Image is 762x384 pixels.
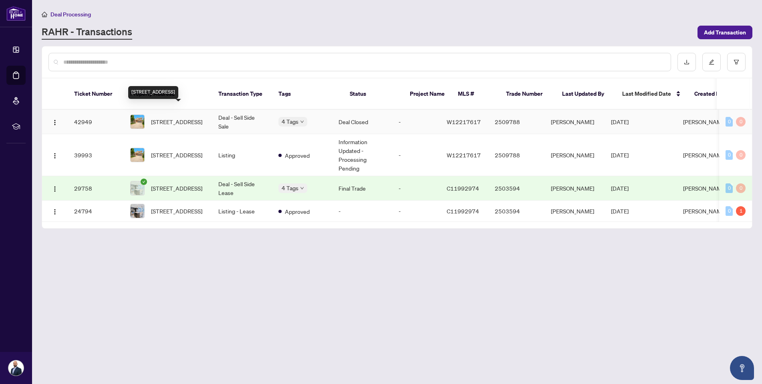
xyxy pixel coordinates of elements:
td: - [392,110,440,134]
span: [STREET_ADDRESS] [151,207,202,215]
span: [DATE] [611,185,629,192]
span: [DATE] [611,118,629,125]
button: Logo [48,182,61,195]
div: 0 [726,206,733,216]
span: [PERSON_NAME] [683,151,726,159]
td: Listing - Lease [212,201,272,222]
td: 24794 [68,201,124,222]
td: Final Trade [332,176,392,201]
td: 2503594 [488,176,544,201]
th: Trade Number [500,78,556,110]
img: thumbnail-img [131,181,144,195]
th: Last Updated By [556,78,616,110]
span: [DATE] [611,151,629,159]
th: Ticket Number [68,78,124,110]
td: [PERSON_NAME] [544,134,605,176]
button: filter [727,53,746,71]
td: 2509788 [488,110,544,134]
img: Logo [52,119,58,126]
img: thumbnail-img [131,204,144,218]
img: thumbnail-img [131,115,144,129]
td: Deal Closed [332,110,392,134]
td: - [392,176,440,201]
span: edit [709,59,714,65]
td: Listing [212,134,272,176]
td: [PERSON_NAME] [544,201,605,222]
a: RAHR - Transactions [42,25,132,40]
span: Approved [285,207,310,216]
button: Open asap [730,356,754,380]
td: - [332,201,392,222]
div: 0 [736,183,746,193]
span: C11992974 [447,207,479,215]
span: check-circle [141,179,147,185]
td: 42949 [68,110,124,134]
span: home [42,12,47,17]
td: Deal - Sell Side Sale [212,110,272,134]
span: [DATE] [611,207,629,215]
td: [PERSON_NAME] [544,110,605,134]
span: W12217617 [447,151,481,159]
img: Logo [52,209,58,215]
div: 1 [736,206,746,216]
td: - [392,134,440,176]
span: download [684,59,689,65]
img: Profile Icon [8,360,24,376]
td: 2509788 [488,134,544,176]
span: W12217617 [447,118,481,125]
div: 0 [726,150,733,160]
button: Logo [48,115,61,128]
span: filter [734,59,739,65]
div: 0 [736,117,746,127]
td: 29758 [68,176,124,201]
img: Logo [52,186,58,192]
th: Tags [272,78,343,110]
th: Project Name [403,78,452,110]
span: [PERSON_NAME] [683,207,726,215]
span: down [300,120,304,124]
td: Information Updated - Processing Pending [332,134,392,176]
div: 0 [736,150,746,160]
span: 4 Tags [282,117,298,126]
span: C11992974 [447,185,479,192]
td: Deal - Sell Side Lease [212,176,272,201]
th: Property Address [124,78,212,110]
span: [STREET_ADDRESS] [151,151,202,159]
th: MLS # [452,78,500,110]
button: edit [702,53,721,71]
span: [STREET_ADDRESS] [151,117,202,126]
td: 39993 [68,134,124,176]
button: Logo [48,205,61,217]
th: Transaction Type [212,78,272,110]
button: Logo [48,149,61,161]
span: Deal Processing [50,11,91,18]
div: [STREET_ADDRESS] [128,86,178,99]
th: Status [343,78,403,110]
div: 0 [726,183,733,193]
th: Created By [688,78,736,110]
img: Logo [52,153,58,159]
span: Last Modified Date [622,89,671,98]
span: [PERSON_NAME] [683,118,726,125]
span: 4 Tags [282,183,298,193]
td: 2503594 [488,201,544,222]
button: Add Transaction [697,26,752,39]
td: - [392,201,440,222]
div: 0 [726,117,733,127]
button: download [677,53,696,71]
span: down [300,186,304,190]
span: Approved [285,151,310,160]
span: [PERSON_NAME] [683,185,726,192]
span: [STREET_ADDRESS] [151,184,202,193]
span: Add Transaction [704,26,746,39]
th: Last Modified Date [616,78,688,110]
td: [PERSON_NAME] [544,176,605,201]
img: thumbnail-img [131,148,144,162]
img: logo [6,6,26,21]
